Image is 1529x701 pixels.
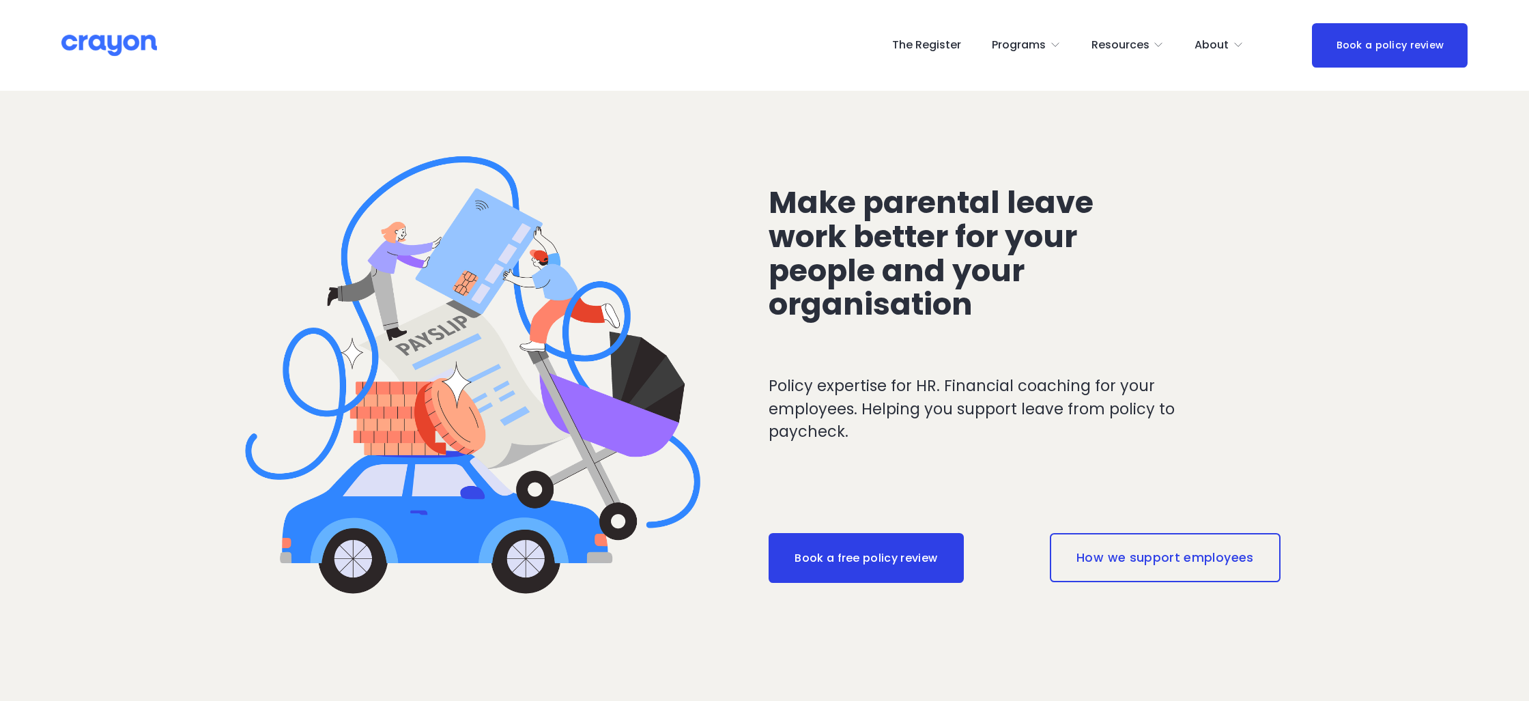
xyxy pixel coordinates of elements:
[1050,533,1280,582] a: How we support employees
[892,34,961,56] a: The Register
[992,35,1046,55] span: Programs
[769,533,964,584] a: Book a free policy review
[769,375,1231,444] p: Policy expertise for HR. Financial coaching for your employees. Helping you support leave from po...
[992,34,1061,56] a: folder dropdown
[1091,34,1164,56] a: folder dropdown
[61,33,157,57] img: Crayon
[1312,23,1468,68] a: Book a policy review
[1195,34,1244,56] a: folder dropdown
[1091,35,1149,55] span: Resources
[1195,35,1229,55] span: About
[769,181,1100,326] span: Make parental leave work better for your people and your organisation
